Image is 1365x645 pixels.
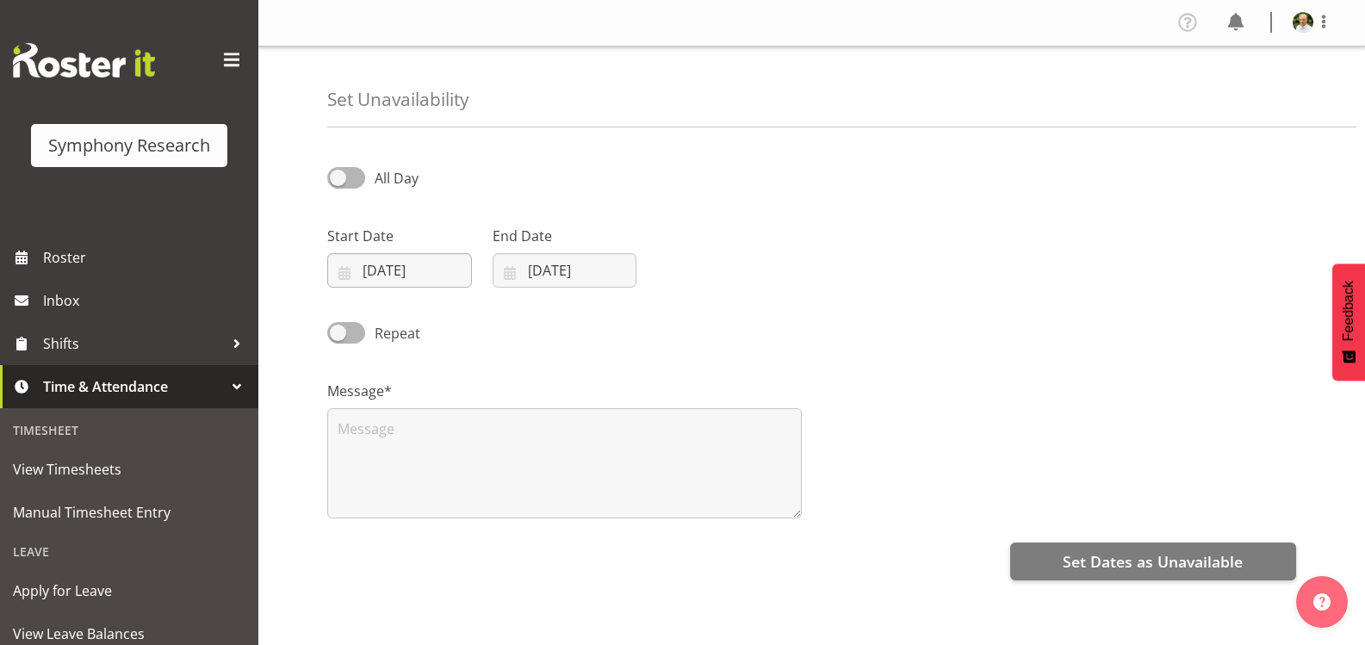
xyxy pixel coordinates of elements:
a: View Timesheets [4,448,254,491]
span: Feedback [1341,281,1356,341]
div: Symphony Research [48,133,210,158]
img: Rosterit website logo [13,43,155,78]
h4: Set Unavailability [327,90,468,109]
span: Roster [43,245,250,270]
span: View Timesheets [13,456,245,482]
span: Inbox [43,288,250,313]
a: Apply for Leave [4,569,254,612]
div: Leave [4,534,254,569]
input: Click to select... [327,253,472,288]
span: Repeat [365,323,420,344]
button: Feedback - Show survey [1332,264,1365,381]
span: All Day [375,169,419,188]
span: Apply for Leave [13,578,245,604]
img: daniel-blairb741cf862b755b53f24b5ac22f8e6699.png [1293,12,1313,33]
span: Set Dates as Unavailable [1063,550,1243,573]
span: Manual Timesheet Entry [13,499,245,525]
label: Message* [327,381,802,401]
a: Manual Timesheet Entry [4,491,254,534]
span: Shifts [43,331,224,357]
img: help-xxl-2.png [1313,593,1331,611]
input: Click to select... [493,253,637,288]
button: Set Dates as Unavailable [1010,543,1296,580]
div: Timesheet [4,412,254,448]
span: Time & Attendance [43,374,224,400]
label: Start Date [327,226,472,246]
label: End Date [493,226,637,246]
